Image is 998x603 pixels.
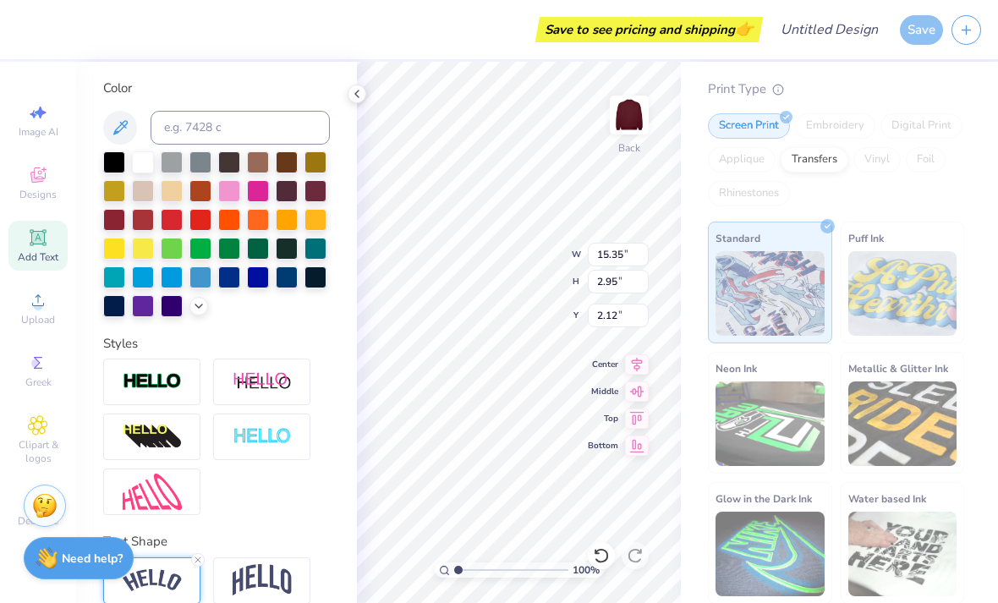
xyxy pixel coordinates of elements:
[848,381,957,466] img: Metallic & Glitter Ink
[233,564,292,596] img: Arch
[612,98,646,132] img: Back
[123,424,182,451] img: 3d Illusion
[588,359,618,370] span: Center
[848,251,957,336] img: Puff Ink
[103,79,330,98] div: Color
[25,376,52,389] span: Greek
[735,19,754,39] span: 👉
[233,427,292,447] img: Negative Space
[573,562,600,578] span: 100 %
[716,251,825,336] img: Standard
[716,359,757,377] span: Neon Ink
[795,113,875,139] div: Embroidery
[62,551,123,567] strong: Need help?
[848,359,948,377] span: Metallic & Glitter Ink
[19,188,57,201] span: Designs
[588,413,618,425] span: Top
[123,569,182,592] img: Arc
[708,113,790,139] div: Screen Print
[716,490,812,507] span: Glow in the Dark Ink
[906,147,946,173] div: Foil
[708,181,790,206] div: Rhinestones
[18,250,58,264] span: Add Text
[880,113,962,139] div: Digital Print
[103,334,330,354] div: Styles
[588,386,618,397] span: Middle
[151,111,330,145] input: e.g. 7428 c
[716,381,825,466] img: Neon Ink
[233,371,292,392] img: Shadow
[19,125,58,139] span: Image AI
[588,440,618,452] span: Bottom
[716,512,825,596] img: Glow in the Dark Ink
[21,313,55,326] span: Upload
[853,147,901,173] div: Vinyl
[708,79,964,99] div: Print Type
[848,512,957,596] img: Water based Ink
[767,13,891,47] input: Untitled Design
[8,438,68,465] span: Clipart & logos
[781,147,848,173] div: Transfers
[716,229,760,247] span: Standard
[103,532,330,551] div: Text Shape
[848,490,926,507] span: Water based Ink
[123,372,182,392] img: Stroke
[123,474,182,510] img: Free Distort
[618,140,640,156] div: Back
[708,147,776,173] div: Applique
[848,229,884,247] span: Puff Ink
[18,514,58,528] span: Decorate
[540,17,759,42] div: Save to see pricing and shipping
